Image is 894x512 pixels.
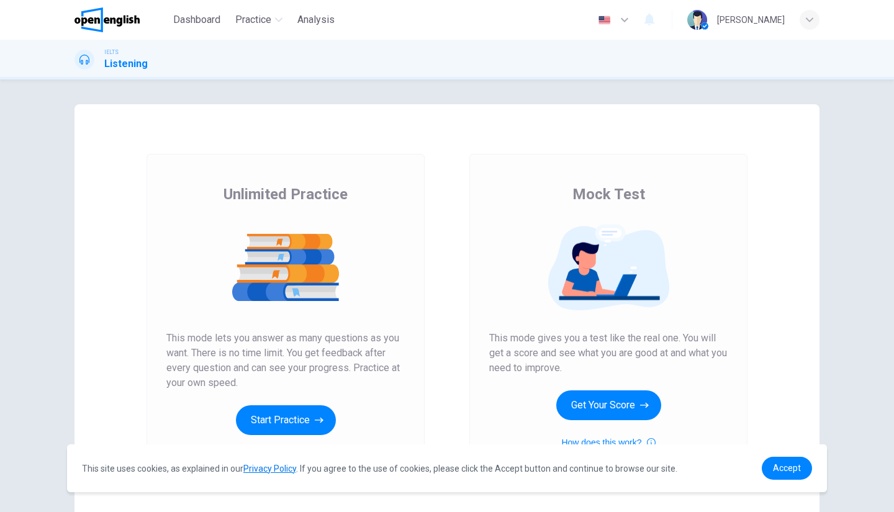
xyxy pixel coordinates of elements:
span: Practice [235,12,271,27]
img: en [597,16,612,25]
span: This site uses cookies, as explained in our . If you agree to the use of cookies, please click th... [82,464,677,474]
div: [PERSON_NAME] [717,12,785,27]
span: Analysis [297,12,335,27]
span: Unlimited Practice [223,184,348,204]
img: Profile picture [687,10,707,30]
h1: Listening [104,56,148,71]
a: Privacy Policy [243,464,296,474]
button: Get Your Score [556,390,661,420]
span: This mode lets you answer as many questions as you want. There is no time limit. You get feedback... [166,331,405,390]
button: Dashboard [168,9,225,31]
div: cookieconsent [67,444,827,492]
span: IELTS [104,48,119,56]
a: dismiss cookie message [762,457,812,480]
span: Dashboard [173,12,220,27]
button: Analysis [292,9,340,31]
img: OpenEnglish logo [74,7,140,32]
button: Practice [230,9,287,31]
button: Start Practice [236,405,336,435]
span: Mock Test [572,184,645,204]
button: How does this work? [561,435,655,450]
a: OpenEnglish logo [74,7,168,32]
span: This mode gives you a test like the real one. You will get a score and see what you are good at a... [489,331,728,375]
span: Accept [773,463,801,473]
